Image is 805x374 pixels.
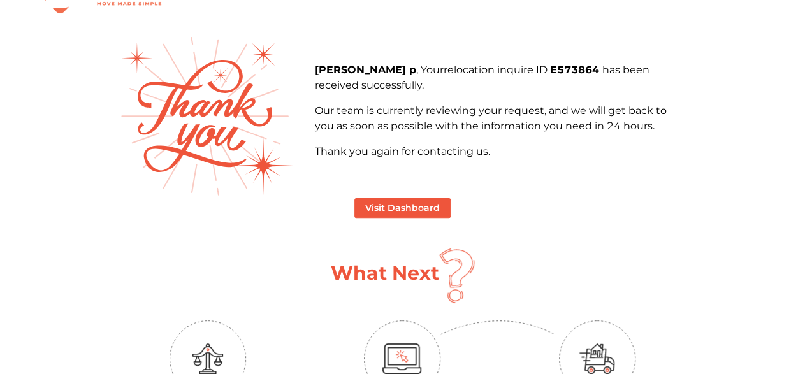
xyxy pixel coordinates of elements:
[331,262,439,285] h1: What Next
[121,37,293,196] img: thank-you
[314,103,685,134] p: Our team is currently reviewing your request, and we will get back to you as soon as possible wit...
[440,320,555,335] img: down
[549,64,602,76] b: E573864
[354,198,451,218] button: Visit Dashboard
[439,248,475,303] img: question
[314,62,685,93] p: , Your inquire ID has been received successfully.
[314,64,416,76] b: [PERSON_NAME] p
[382,343,422,374] img: monitor
[579,343,615,374] img: move
[314,144,685,159] p: Thank you again for contacting us.
[192,343,223,374] img: education
[443,64,497,76] span: relocation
